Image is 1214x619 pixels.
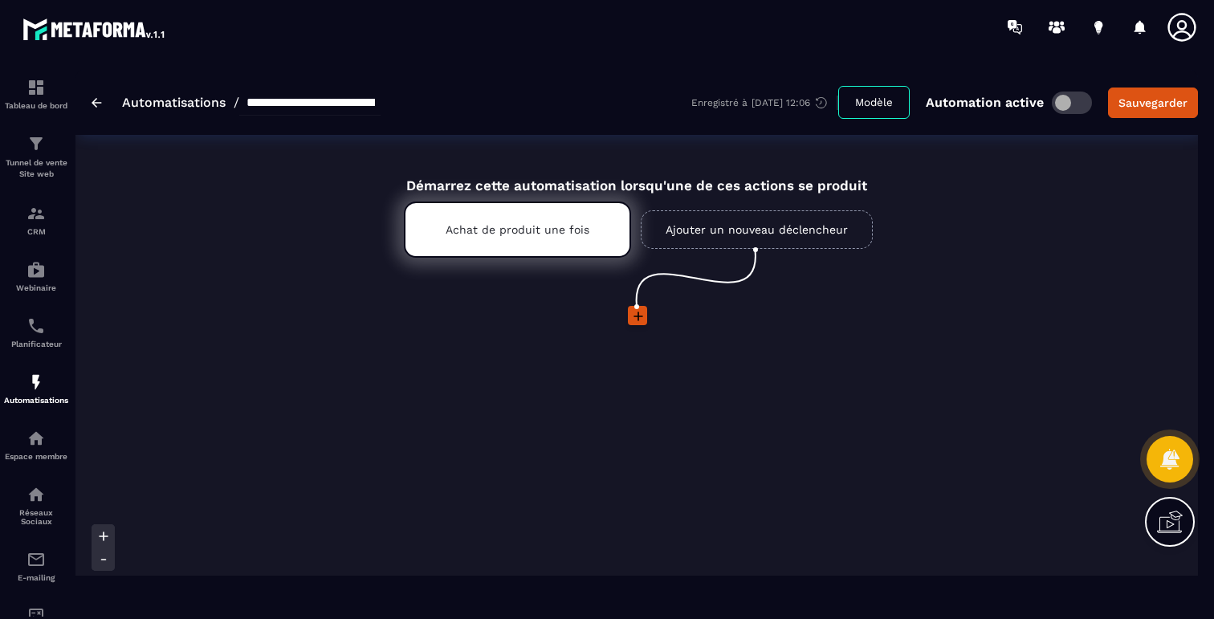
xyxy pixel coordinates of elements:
[641,210,873,249] a: Ajouter un nouveau déclencheur
[26,134,46,153] img: formation
[4,66,68,122] a: formationformationTableau de bord
[92,98,102,108] img: arrow
[446,223,589,236] p: Achat de produit une fois
[4,340,68,348] p: Planificateur
[691,96,838,110] div: Enregistré à
[26,485,46,504] img: social-network
[4,283,68,292] p: Webinaire
[926,95,1044,110] p: Automation active
[838,86,910,119] button: Modèle
[26,260,46,279] img: automations
[4,360,68,417] a: automationsautomationsAutomatisations
[4,192,68,248] a: formationformationCRM
[26,204,46,223] img: formation
[4,508,68,526] p: Réseaux Sociaux
[4,248,68,304] a: automationsautomationsWebinaire
[4,417,68,473] a: automationsautomationsEspace membre
[1108,88,1198,118] button: Sauvegarder
[4,396,68,405] p: Automatisations
[4,473,68,538] a: social-networksocial-networkRéseaux Sociaux
[4,452,68,461] p: Espace membre
[4,101,68,110] p: Tableau de bord
[4,122,68,192] a: formationformationTunnel de vente Site web
[26,429,46,448] img: automations
[234,95,239,110] span: /
[4,227,68,236] p: CRM
[26,373,46,392] img: automations
[1118,95,1188,111] div: Sauvegarder
[122,95,226,110] a: Automatisations
[752,97,810,108] p: [DATE] 12:06
[4,157,68,180] p: Tunnel de vente Site web
[364,159,910,193] div: Démarrez cette automatisation lorsqu'une de ces actions se produit
[26,78,46,97] img: formation
[22,14,167,43] img: logo
[4,304,68,360] a: schedulerschedulerPlanificateur
[26,316,46,336] img: scheduler
[4,538,68,594] a: emailemailE-mailing
[26,550,46,569] img: email
[4,573,68,582] p: E-mailing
